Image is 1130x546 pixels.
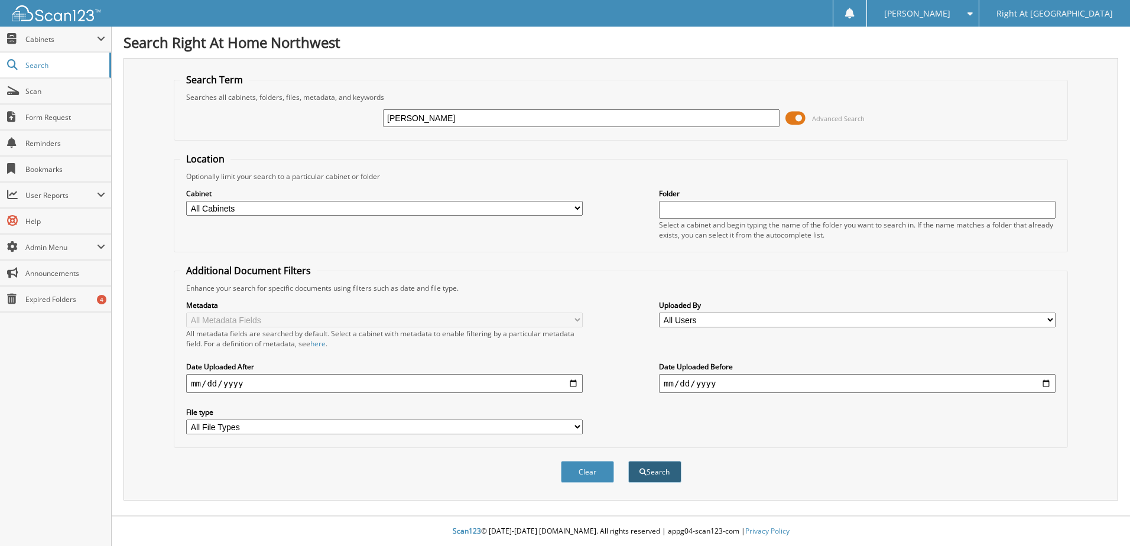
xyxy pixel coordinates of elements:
[12,5,100,21] img: scan123-logo-white.svg
[996,10,1113,17] span: Right At [GEOGRAPHIC_DATA]
[180,264,317,277] legend: Additional Document Filters
[25,294,105,304] span: Expired Folders
[25,86,105,96] span: Scan
[812,114,865,123] span: Advanced Search
[25,60,103,70] span: Search
[25,268,105,278] span: Announcements
[25,112,105,122] span: Form Request
[25,216,105,226] span: Help
[659,374,1056,393] input: end
[659,362,1056,372] label: Date Uploaded Before
[659,220,1056,240] div: Select a cabinet and begin typing the name of the folder you want to search in. If the name match...
[112,517,1130,546] div: © [DATE]-[DATE] [DOMAIN_NAME]. All rights reserved | appg04-scan123-com |
[180,73,249,86] legend: Search Term
[25,242,97,252] span: Admin Menu
[180,171,1061,181] div: Optionally limit your search to a particular cabinet or folder
[1071,489,1130,546] iframe: Chat Widget
[25,138,105,148] span: Reminders
[884,10,950,17] span: [PERSON_NAME]
[186,407,583,417] label: File type
[310,339,326,349] a: here
[659,188,1056,199] label: Folder
[186,374,583,393] input: start
[97,295,106,304] div: 4
[180,152,230,165] legend: Location
[186,329,583,349] div: All metadata fields are searched by default. Select a cabinet with metadata to enable filtering b...
[25,164,105,174] span: Bookmarks
[561,461,614,483] button: Clear
[25,190,97,200] span: User Reports
[25,34,97,44] span: Cabinets
[186,188,583,199] label: Cabinet
[659,300,1056,310] label: Uploaded By
[453,526,481,536] span: Scan123
[124,32,1118,52] h1: Search Right At Home Northwest
[186,300,583,310] label: Metadata
[186,362,583,372] label: Date Uploaded After
[745,526,790,536] a: Privacy Policy
[180,283,1061,293] div: Enhance your search for specific documents using filters such as date and file type.
[180,92,1061,102] div: Searches all cabinets, folders, files, metadata, and keywords
[628,461,681,483] button: Search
